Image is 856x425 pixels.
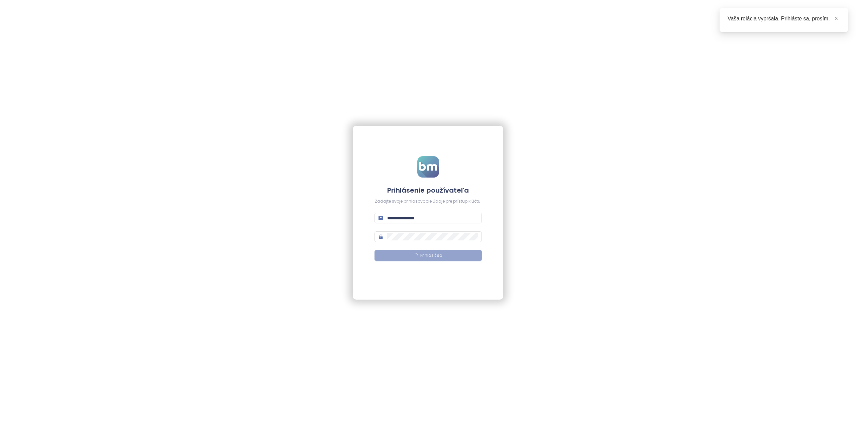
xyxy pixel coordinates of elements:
span: lock [379,234,383,239]
span: loading [413,253,418,257]
span: close [834,16,839,21]
img: logo [417,156,439,178]
span: Prihlásiť sa [420,252,442,259]
button: Prihlásiť sa [374,250,482,261]
div: Vaša relácia vypršala. Prihláste sa, prosím. [728,15,840,23]
h4: Prihlásenie používateľa [374,186,482,195]
div: Zadajte svoje prihlasovacie údaje pre prístup k účtu. [374,198,482,205]
span: mail [379,216,383,220]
